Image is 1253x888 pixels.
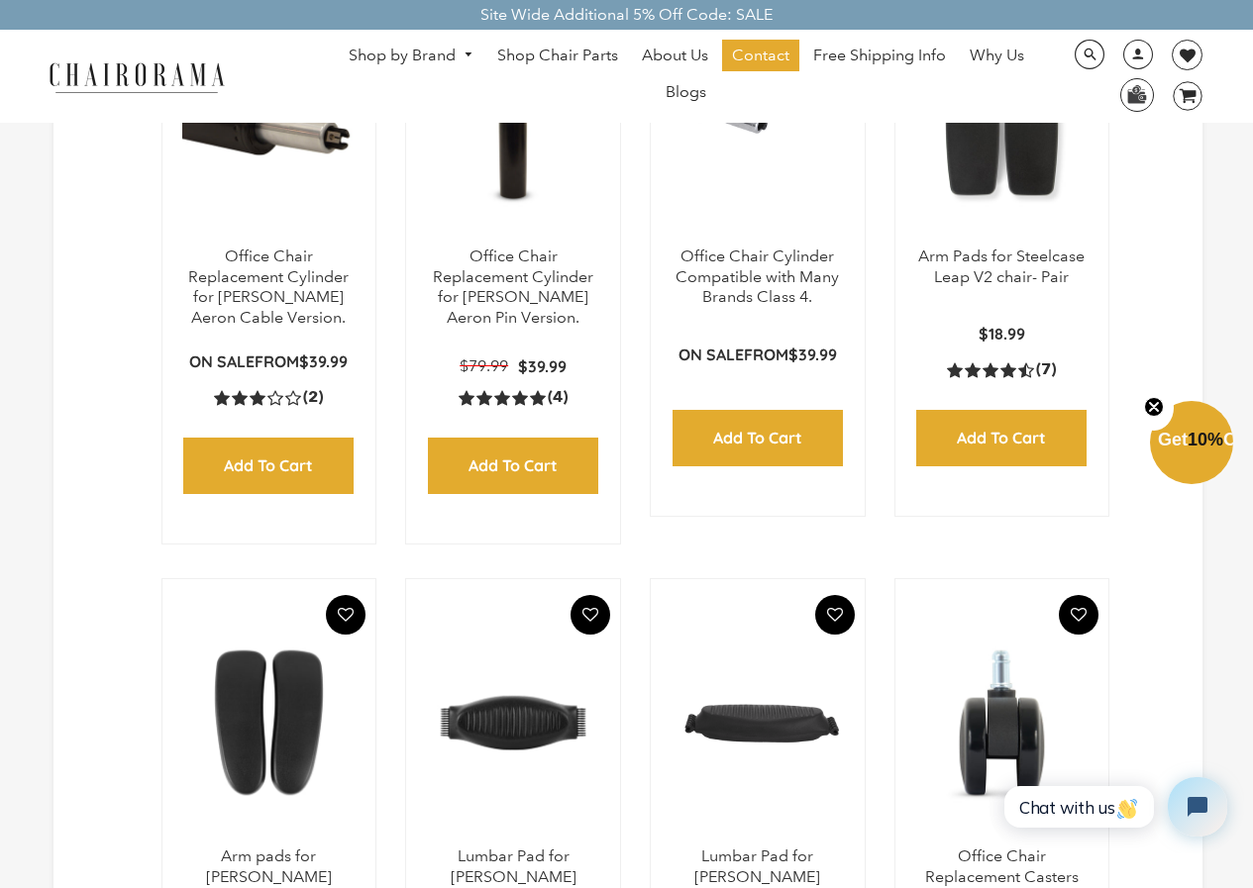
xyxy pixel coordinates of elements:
[182,599,357,846] a: Arm pads for Herman Miller Classic Aeron Chair - Pair - chairorama Arm pads for Herman Miller Cla...
[918,247,1085,286] a: Arm Pads for Steelcase Leap V2 chair- Pair
[673,410,843,466] input: Add to Cart
[916,410,1087,466] input: Add to Cart
[642,46,708,66] span: About Us
[679,345,744,364] strong: On Sale
[326,595,365,635] button: Add To Wishlist
[303,387,323,408] span: (2)
[676,247,839,307] a: Office Chair Cylinder Compatible with Many Brands Class 4.
[813,46,946,66] span: Free Shipping Info
[803,40,956,71] a: Free Shipping Info
[182,599,357,846] img: Arm pads for Herman Miller Classic Aeron Chair - Pair - chairorama
[299,351,348,371] span: $39.99
[947,359,1056,380] a: 4.4 rating (7 votes)
[183,438,354,494] input: Add to Cart
[1036,359,1056,380] span: (7)
[459,387,568,408] a: 5.0 rating (4 votes)
[339,41,483,71] a: Shop by Brand
[548,387,568,408] span: (4)
[1150,403,1233,486] div: Get10%OffClose teaser
[1059,595,1098,635] button: Add To Wishlist
[487,40,628,71] a: Shop Chair Parts
[189,351,255,371] strong: On Sale
[970,46,1024,66] span: Why Us
[989,760,1244,853] iframe: Tidio Chat
[666,82,706,103] span: Blogs
[632,40,718,71] a: About Us
[214,387,323,408] a: 3.0 rating (2 votes)
[679,345,837,365] p: from
[732,46,789,66] span: Contact
[426,599,600,846] img: Lumbar Pad for Herman Miller Classic Aeron Chair- Size B - chairorama
[1134,385,1174,431] button: Close teaser
[722,40,799,71] a: Contact
[915,599,1090,846] img: Office Chair Replacement Casters For Herman Miller Aeron- Qty 5 - chairorama
[1158,430,1249,449] span: Get Off
[460,356,508,375] span: $79.99
[1121,79,1152,109] img: WhatsApp_Image_2024-07-12_at_16.23.01.webp
[671,599,845,846] a: Lumbar Pad for Herman Miller Classic Aeron Chair- Size C - chairorama Lumbar Pad for Herman Mille...
[571,595,610,635] button: Add To Wishlist
[320,40,1053,113] nav: DesktopNavigation
[915,599,1090,846] a: Office Chair Replacement Casters For Herman Miller Aeron- Qty 5 - chairorama Office Chair Replace...
[426,599,600,846] a: Lumbar Pad for Herman Miller Classic Aeron Chair- Size B - chairorama Lumbar Pad for Herman Mille...
[788,345,837,364] span: $39.99
[38,59,236,94] img: chairorama
[960,40,1034,71] a: Why Us
[497,46,618,66] span: Shop Chair Parts
[189,351,348,372] p: from
[979,324,1025,344] span: $18.99
[428,438,598,494] input: Add to Cart
[671,599,845,846] img: Lumbar Pad for Herman Miller Classic Aeron Chair- Size C - chairorama
[433,247,593,327] a: Office Chair Replacement Cylinder for [PERSON_NAME] Aeron Pin Version.
[1188,430,1223,449] span: 10%
[656,76,716,108] a: Blogs
[188,247,349,327] a: Office Chair Replacement Cylinder for [PERSON_NAME] Aeron Cable Version.
[518,356,567,376] span: $39.99
[815,595,855,635] button: Add To Wishlist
